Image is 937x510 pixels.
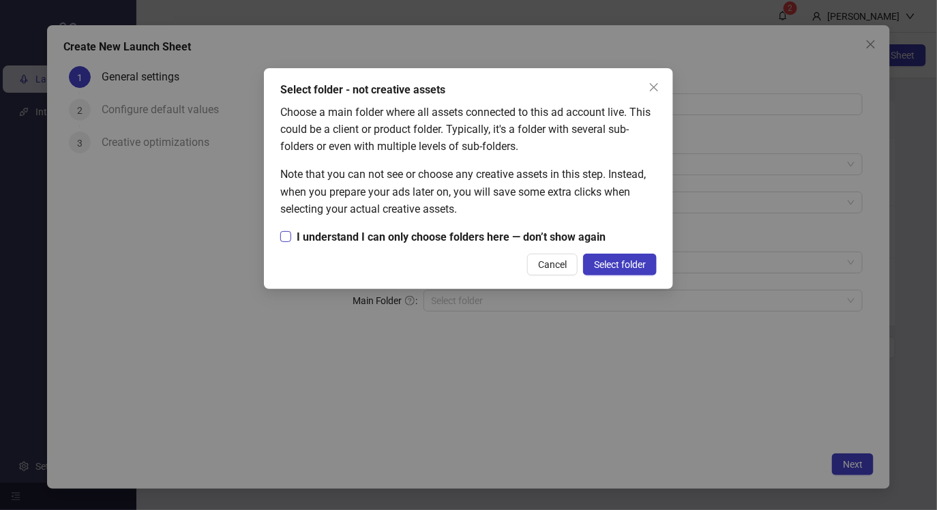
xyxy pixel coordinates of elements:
span: Select folder [594,259,646,270]
button: Close [643,76,665,98]
button: Cancel [527,254,578,275]
span: Cancel [538,259,567,270]
div: Select folder - not creative assets [280,82,657,98]
span: close [649,82,659,93]
button: Select folder [583,254,657,275]
div: Choose a main folder where all assets connected to this ad account live. This could be a client o... [280,104,657,155]
span: I understand I can only choose folders here — don’t show again [291,228,611,245]
div: Note that you can not see or choose any creative assets in this step. Instead, when you prepare y... [280,166,657,217]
